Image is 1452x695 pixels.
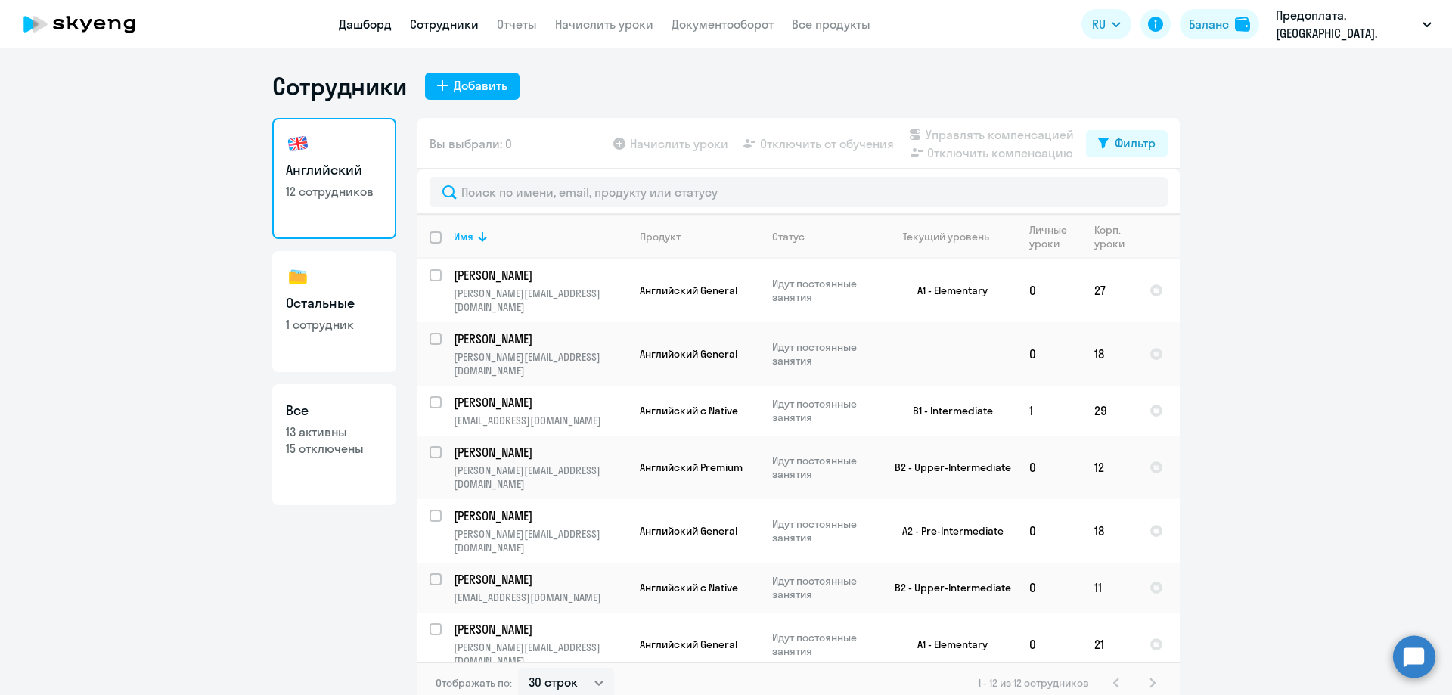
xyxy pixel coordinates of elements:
span: 1 - 12 из 12 сотрудников [978,676,1089,690]
p: [PERSON_NAME] [454,394,625,411]
td: 11 [1082,563,1137,613]
div: Продукт [640,230,681,244]
h3: Все [286,401,383,420]
p: 15 отключены [286,440,383,457]
td: 12 [1082,436,1137,499]
div: Фильтр [1115,134,1156,152]
p: [EMAIL_ADDRESS][DOMAIN_NAME] [454,414,627,427]
h1: Сотрудники [272,71,407,101]
td: 0 [1017,259,1082,322]
div: Статус [772,230,805,244]
a: [PERSON_NAME] [454,571,627,588]
div: Личные уроки [1029,223,1081,250]
p: Идут постоянные занятия [772,574,876,601]
td: A2 - Pre-Intermediate [876,499,1017,563]
div: Имя [454,230,627,244]
td: 0 [1017,436,1082,499]
td: A1 - Elementary [876,613,1017,676]
input: Поиск по имени, email, продукту или статусу [430,177,1168,207]
p: [PERSON_NAME] [454,507,625,524]
span: RU [1092,15,1106,33]
div: Текущий уровень [903,230,989,244]
p: [PERSON_NAME][EMAIL_ADDRESS][DOMAIN_NAME] [454,287,627,314]
p: [EMAIL_ADDRESS][DOMAIN_NAME] [454,591,627,604]
span: Английский Premium [640,461,743,474]
div: Текущий уровень [889,230,1016,244]
p: Идут постоянные занятия [772,277,876,304]
p: [PERSON_NAME] [454,444,625,461]
div: Имя [454,230,473,244]
td: 18 [1082,499,1137,563]
div: Корп. уроки [1094,223,1137,250]
a: Все продукты [792,17,870,32]
p: Идут постоянные занятия [772,631,876,658]
td: 21 [1082,613,1137,676]
span: Английский General [640,347,737,361]
a: [PERSON_NAME] [454,330,627,347]
a: [PERSON_NAME] [454,621,627,638]
a: [PERSON_NAME] [454,394,627,411]
p: [PERSON_NAME] [454,267,625,284]
span: Английский с Native [640,581,738,594]
img: others [286,265,310,289]
div: Продукт [640,230,759,244]
a: Документооборот [672,17,774,32]
td: 1 [1017,386,1082,436]
a: Английский12 сотрудников [272,118,396,239]
td: A1 - Elementary [876,259,1017,322]
p: [PERSON_NAME][EMAIL_ADDRESS][DOMAIN_NAME] [454,350,627,377]
td: B2 - Upper-Intermediate [876,436,1017,499]
p: 13 активны [286,424,383,440]
span: Английский General [640,284,737,297]
p: Идут постоянные занятия [772,454,876,481]
p: 12 сотрудников [286,183,383,200]
a: Начислить уроки [555,17,653,32]
div: Статус [772,230,876,244]
p: [PERSON_NAME] [454,571,625,588]
img: balance [1235,17,1250,32]
td: 18 [1082,322,1137,386]
td: 0 [1017,613,1082,676]
td: 0 [1017,322,1082,386]
span: Английский General [640,524,737,538]
button: Балансbalance [1180,9,1259,39]
p: 1 сотрудник [286,316,383,333]
button: Предоплата, [GEOGRAPHIC_DATA]. ПРОЕКТНАЯ ЛОГИСТИКА, ООО [1268,6,1439,42]
div: Добавить [454,76,507,95]
span: Английский с Native [640,404,738,417]
a: [PERSON_NAME] [454,507,627,524]
a: Остальные1 сотрудник [272,251,396,372]
p: [PERSON_NAME] [454,621,625,638]
p: Идут постоянные занятия [772,340,876,368]
p: [PERSON_NAME][EMAIL_ADDRESS][DOMAIN_NAME] [454,527,627,554]
div: Баланс [1189,15,1229,33]
span: Вы выбрали: 0 [430,135,512,153]
td: 0 [1017,499,1082,563]
p: Идут постоянные занятия [772,397,876,424]
a: Дашборд [339,17,392,32]
td: B2 - Upper-Intermediate [876,563,1017,613]
button: RU [1081,9,1131,39]
a: Сотрудники [410,17,479,32]
td: 27 [1082,259,1137,322]
button: Добавить [425,73,520,100]
p: [PERSON_NAME] [454,330,625,347]
h3: Остальные [286,293,383,313]
p: Идут постоянные занятия [772,517,876,545]
a: [PERSON_NAME] [454,444,627,461]
h3: Английский [286,160,383,180]
span: Английский General [640,638,737,651]
td: B1 - Intermediate [876,386,1017,436]
div: Корп. уроки [1094,223,1127,250]
img: english [286,132,310,156]
td: 0 [1017,563,1082,613]
a: Отчеты [497,17,537,32]
p: [PERSON_NAME][EMAIL_ADDRESS][DOMAIN_NAME] [454,464,627,491]
td: 29 [1082,386,1137,436]
p: Предоплата, [GEOGRAPHIC_DATA]. ПРОЕКТНАЯ ЛОГИСТИКА, ООО [1276,6,1416,42]
a: Все13 активны15 отключены [272,384,396,505]
span: Отображать по: [436,676,512,690]
p: [PERSON_NAME][EMAIL_ADDRESS][DOMAIN_NAME] [454,641,627,668]
a: [PERSON_NAME] [454,267,627,284]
